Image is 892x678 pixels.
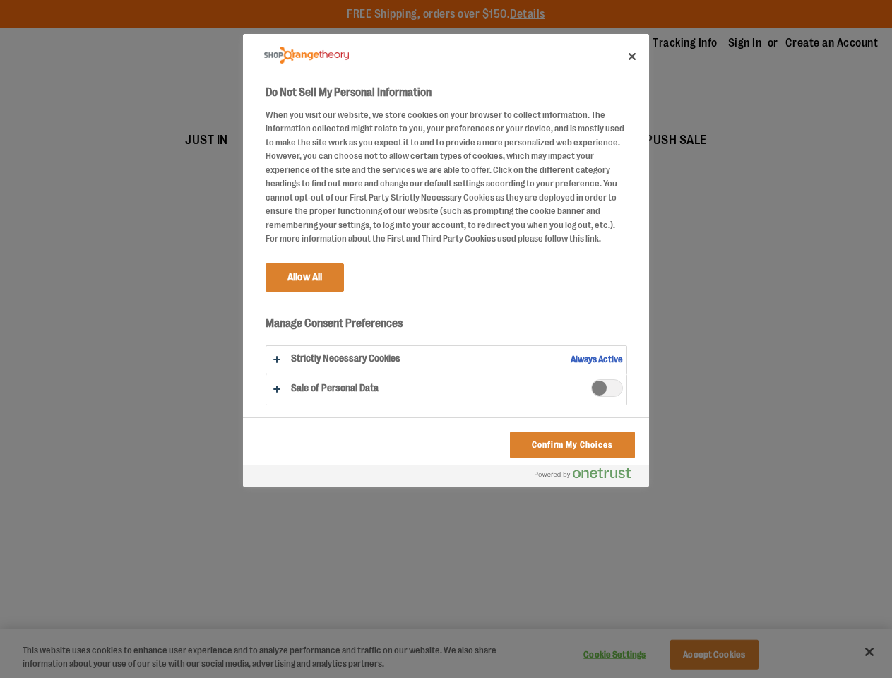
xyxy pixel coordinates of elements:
[266,84,627,101] h2: Do Not Sell My Personal Information
[535,468,642,485] a: Powered by OneTrust Opens in a new Tab
[535,468,631,479] img: Powered by OneTrust Opens in a new Tab
[266,108,627,246] div: When you visit our website, we store cookies on your browser to collect information. The informat...
[264,47,349,64] img: Company Logo
[591,379,623,397] span: Sale of Personal Data
[243,34,649,487] div: Preference center
[264,41,349,69] div: Company Logo
[617,41,648,72] button: Close
[510,432,635,458] button: Confirm My Choices
[243,34,649,487] div: Do Not Sell My Personal Information
[266,263,344,292] button: Allow All
[266,316,627,338] h3: Manage Consent Preferences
